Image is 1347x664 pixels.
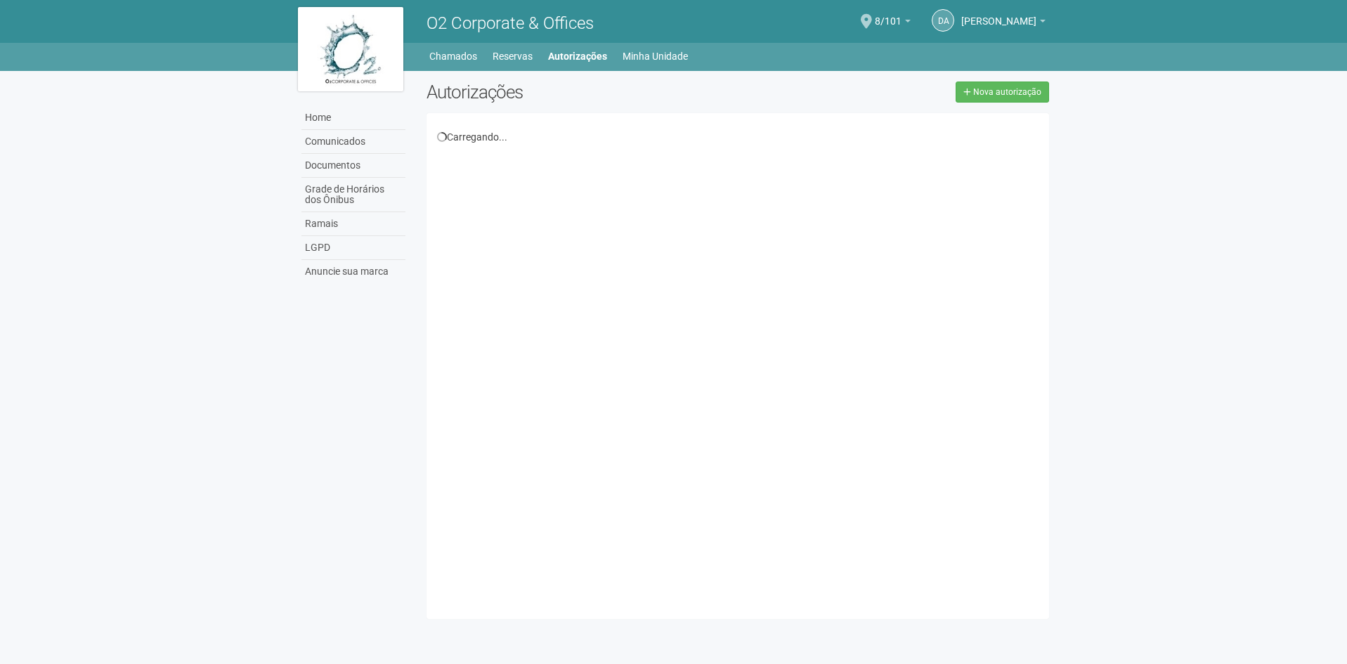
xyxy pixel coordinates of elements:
img: logo.jpg [298,7,403,91]
span: Nova autorização [973,87,1041,97]
a: Chamados [429,46,477,66]
span: O2 Corporate & Offices [427,13,594,33]
div: Carregando... [437,131,1039,143]
a: 8/101 [875,18,911,29]
h2: Autorizações [427,82,727,103]
a: Comunicados [301,130,405,154]
a: Home [301,106,405,130]
span: Daniel Andres Soto Lozada [961,2,1036,27]
a: Documentos [301,154,405,178]
a: Nova autorização [956,82,1049,103]
a: DA [932,9,954,32]
a: LGPD [301,236,405,260]
a: Autorizações [548,46,607,66]
a: Grade de Horários dos Ônibus [301,178,405,212]
a: [PERSON_NAME] [961,18,1046,29]
a: Minha Unidade [623,46,688,66]
span: 8/101 [875,2,902,27]
a: Reservas [493,46,533,66]
a: Anuncie sua marca [301,260,405,283]
a: Ramais [301,212,405,236]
